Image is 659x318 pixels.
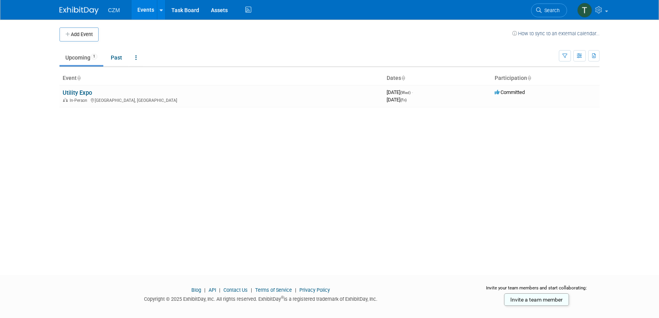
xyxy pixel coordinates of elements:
[63,89,92,96] a: Utility Expo
[63,97,380,103] div: [GEOGRAPHIC_DATA], [GEOGRAPHIC_DATA]
[384,72,492,85] th: Dates
[512,31,600,36] a: How to sync to an external calendar...
[400,98,407,102] span: (Fri)
[387,89,413,95] span: [DATE]
[412,89,413,95] span: -
[492,72,600,85] th: Participation
[77,75,81,81] a: Sort by Event Name
[401,75,405,81] a: Sort by Start Date
[577,3,592,18] img: Tyler Robinson
[495,89,525,95] span: Committed
[70,98,90,103] span: In-Person
[281,295,284,300] sup: ®
[400,90,411,95] span: (Wed)
[249,287,254,293] span: |
[191,287,201,293] a: Blog
[474,285,600,296] div: Invite your team members and start collaborating:
[63,98,68,102] img: In-Person Event
[504,293,569,306] a: Invite a team member
[59,27,99,42] button: Add Event
[542,7,560,13] span: Search
[59,50,103,65] a: Upcoming1
[108,7,120,13] span: CZM
[299,287,330,293] a: Privacy Policy
[527,75,531,81] a: Sort by Participation Type
[91,54,97,60] span: 1
[202,287,207,293] span: |
[209,287,216,293] a: API
[105,50,128,65] a: Past
[387,97,407,103] span: [DATE]
[59,294,462,303] div: Copyright © 2025 ExhibitDay, Inc. All rights reserved. ExhibitDay is a registered trademark of Ex...
[217,287,222,293] span: |
[223,287,248,293] a: Contact Us
[59,72,384,85] th: Event
[293,287,298,293] span: |
[531,4,567,17] a: Search
[255,287,292,293] a: Terms of Service
[59,7,99,14] img: ExhibitDay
